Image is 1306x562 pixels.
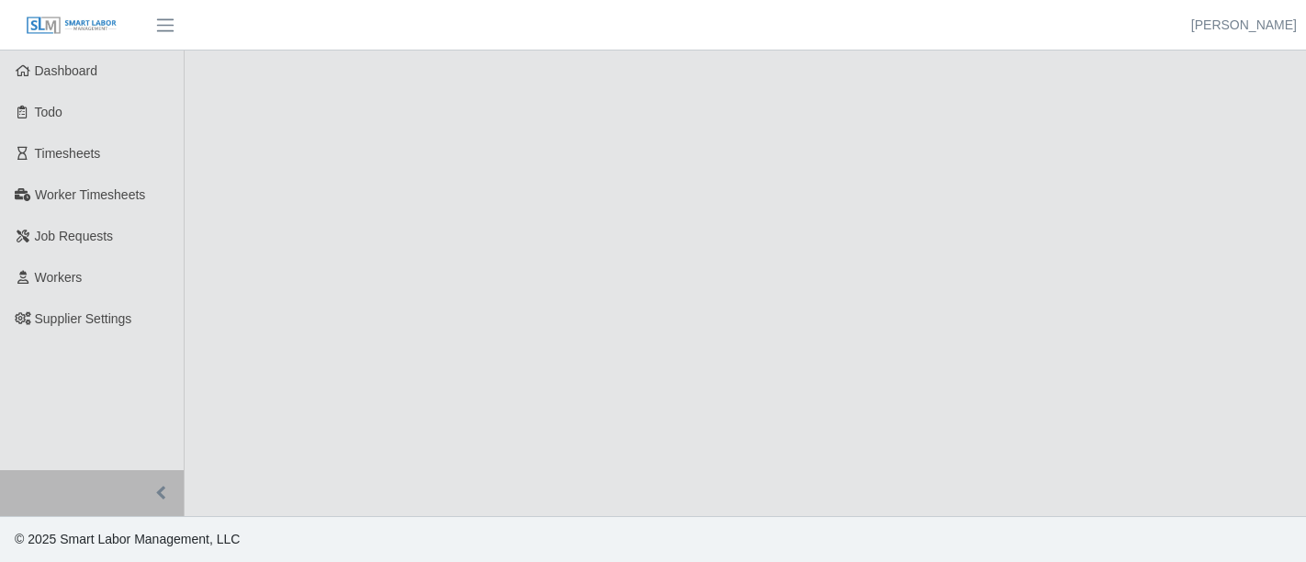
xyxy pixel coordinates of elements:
[35,63,98,78] span: Dashboard
[1191,16,1297,35] a: [PERSON_NAME]
[35,229,114,243] span: Job Requests
[26,16,118,36] img: SLM Logo
[35,311,132,326] span: Supplier Settings
[35,105,62,119] span: Todo
[35,146,101,161] span: Timesheets
[35,187,145,202] span: Worker Timesheets
[35,270,83,285] span: Workers
[15,532,240,546] span: © 2025 Smart Labor Management, LLC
